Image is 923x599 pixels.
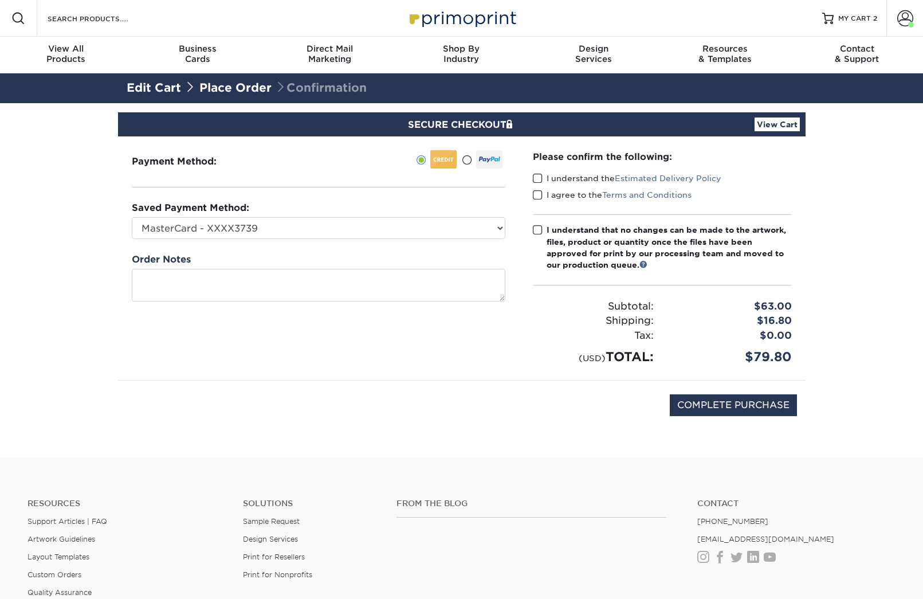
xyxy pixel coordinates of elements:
[132,37,264,73] a: BusinessCards
[602,190,692,199] a: Terms and Conditions
[659,44,791,54] span: Resources
[697,517,768,526] a: [PHONE_NUMBER]
[132,156,245,167] h3: Payment Method:
[662,328,800,343] div: $0.00
[533,150,792,163] div: Please confirm the following:
[264,44,395,64] div: Marketing
[670,394,797,416] input: COMPLETE PURCHASE
[264,44,395,54] span: Direct Mail
[28,588,92,597] a: Quality Assurance
[697,499,895,508] a: Contact
[524,299,662,314] div: Subtotal:
[533,189,692,201] label: I agree to the
[873,14,877,22] span: 2
[132,44,264,54] span: Business
[533,173,721,184] label: I understand the
[275,81,367,95] span: Confirmation
[46,11,158,25] input: SEARCH PRODUCTS.....
[662,299,800,314] div: $63.00
[838,14,871,24] span: MY CART
[579,353,606,363] small: (USD)
[404,6,519,30] img: Primoprint
[528,37,659,73] a: DesignServices
[243,535,298,543] a: Design Services
[243,570,312,579] a: Print for Nonprofits
[791,44,923,64] div: & Support
[395,44,527,54] span: Shop By
[127,81,181,95] a: Edit Cart
[243,517,300,526] a: Sample Request
[396,499,667,508] h4: From the Blog
[524,347,662,366] div: TOTAL:
[524,328,662,343] div: Tax:
[132,253,191,267] label: Order Notes
[395,37,527,73] a: Shop ByIndustry
[791,37,923,73] a: Contact& Support
[791,44,923,54] span: Contact
[132,44,264,64] div: Cards
[547,224,792,271] div: I understand that no changes can be made to the artwork, files, product or quantity once the file...
[28,499,226,508] h4: Resources
[264,37,395,73] a: Direct MailMarketing
[28,570,81,579] a: Custom Orders
[659,44,791,64] div: & Templates
[524,314,662,328] div: Shipping:
[243,553,305,561] a: Print for Resellers
[132,201,249,215] label: Saved Payment Method:
[615,174,721,183] a: Estimated Delivery Policy
[28,517,107,526] a: Support Articles | FAQ
[28,535,95,543] a: Artwork Guidelines
[755,118,800,131] a: View Cart
[395,44,527,64] div: Industry
[199,81,272,95] a: Place Order
[408,119,516,130] span: SECURE CHECKOUT
[28,553,89,561] a: Layout Templates
[662,314,800,328] div: $16.80
[697,535,834,543] a: [EMAIL_ADDRESS][DOMAIN_NAME]
[659,37,791,73] a: Resources& Templates
[662,347,800,366] div: $79.80
[528,44,659,54] span: Design
[528,44,659,64] div: Services
[243,499,379,508] h4: Solutions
